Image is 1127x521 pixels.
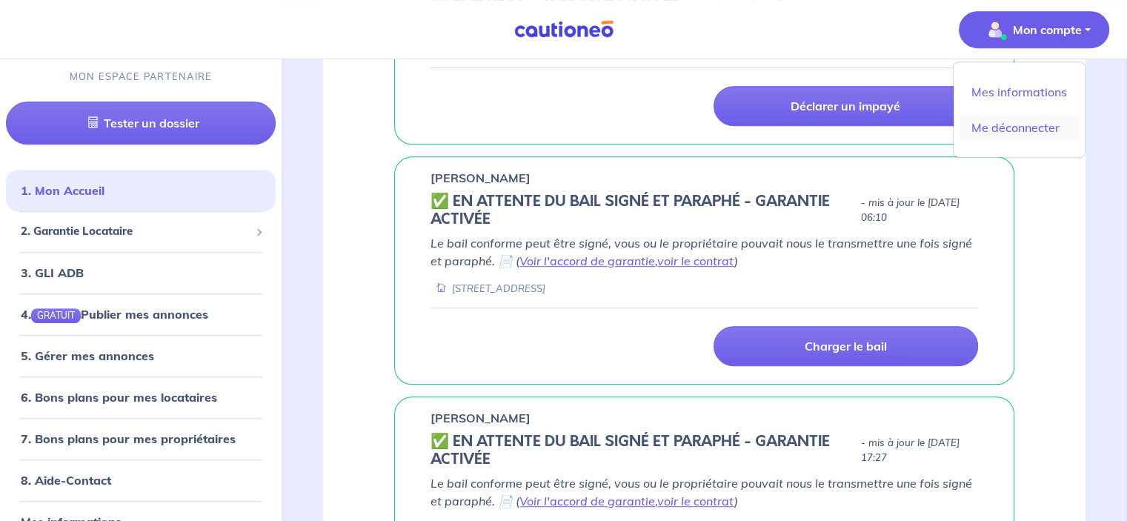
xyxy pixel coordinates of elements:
[960,116,1079,139] a: Me déconnecter
[861,196,978,225] p: - mis à jour le [DATE] 06:10
[430,236,972,268] em: Le bail conforme peut être signé, vous ou le propriétaire pouvait nous le transmettre une fois si...
[657,494,734,508] a: voir le contrat
[861,436,978,465] p: - mis à jour le [DATE] 17:27
[1013,21,1082,39] p: Mon compte
[430,169,531,187] p: [PERSON_NAME]
[983,18,1007,42] img: illu_account_valid_menu.svg
[21,348,154,363] a: 5. Gérer mes annonces
[6,258,276,288] div: 3. GLI ADB
[6,217,276,246] div: 2. Garantie Locataire
[21,265,84,280] a: 3. GLI ADB
[6,176,276,205] div: 1. Mon Accueil
[805,339,887,354] p: Charger le bail
[21,183,104,198] a: 1. Mon Accueil
[430,193,855,228] h5: ✅️️️ EN ATTENTE DU BAIL SIGNÉ ET PARAPHÉ - GARANTIE ACTIVÉE
[714,326,978,366] a: Charger le bail
[21,431,236,446] a: 7. Bons plans pour mes propriétaires
[21,307,208,322] a: 4.GRATUITPublier mes annonces
[960,80,1079,104] a: Mes informations
[430,433,978,468] div: state: CONTRACT-SIGNED, Context: ,IS-GL-CAUTION
[430,193,978,228] div: state: CONTRACT-SIGNED, Context: ,IS-GL-CAUTION
[6,102,276,145] a: Tester un dossier
[714,86,978,126] a: Déclarer un impayé
[6,299,276,329] div: 4.GRATUITPublier mes annonces
[430,433,855,468] h5: ✅️️️ EN ATTENTE DU BAIL SIGNÉ ET PARAPHÉ - GARANTIE ACTIVÉE
[6,341,276,371] div: 5. Gérer mes annonces
[21,223,250,240] span: 2. Garantie Locataire
[6,424,276,454] div: 7. Bons plans pour mes propriétaires
[959,11,1109,48] button: illu_account_valid_menu.svgMon compte
[6,382,276,412] div: 6. Bons plans pour mes locataires
[21,473,111,488] a: 8. Aide-Contact
[430,476,972,508] em: Le bail conforme peut être signé, vous ou le propriétaire pouvait nous le transmettre une fois si...
[70,70,213,84] p: MON ESPACE PARTENAIRE
[519,253,655,268] a: Voir l'accord de garantie
[953,62,1086,158] div: illu_account_valid_menu.svgMon compte
[508,20,619,39] img: Cautioneo
[657,253,734,268] a: voir le contrat
[21,390,217,405] a: 6. Bons plans pour mes locataires
[430,282,545,296] div: [STREET_ADDRESS]
[6,465,276,495] div: 8. Aide-Contact
[519,494,655,508] a: Voir l'accord de garantie
[430,409,531,427] p: [PERSON_NAME]
[791,99,900,113] p: Déclarer un impayé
